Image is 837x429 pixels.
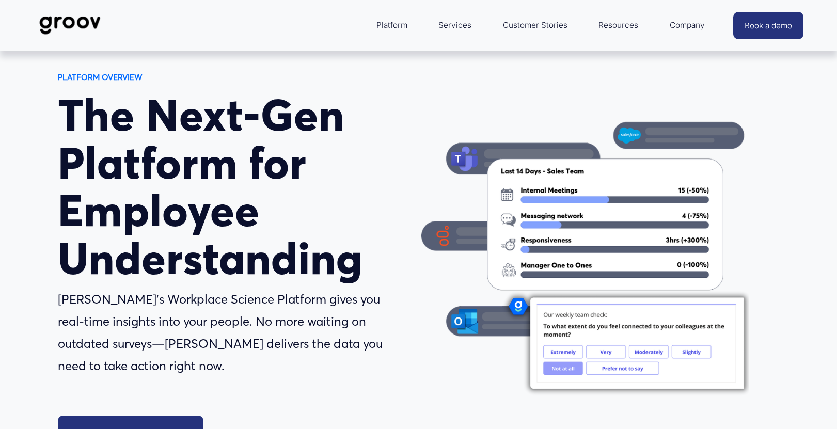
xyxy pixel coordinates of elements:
[733,12,803,39] a: Book a demo
[665,13,710,38] a: folder dropdown
[34,8,106,42] img: Groov | Workplace Science Platform | Unlock Performance | Drive Results
[593,13,643,38] a: folder dropdown
[58,91,416,283] h1: The Next-Gen Platform for Employee Understanding
[598,18,638,33] span: Resources
[376,18,407,33] span: Platform
[433,13,477,38] a: Services
[58,72,143,82] strong: PLATFORM OVERVIEW
[58,289,386,377] p: [PERSON_NAME]’s Workplace Science Platform gives you real-time insights into your people. No more...
[498,13,573,38] a: Customer Stories
[670,18,705,33] span: Company
[371,13,413,38] a: folder dropdown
